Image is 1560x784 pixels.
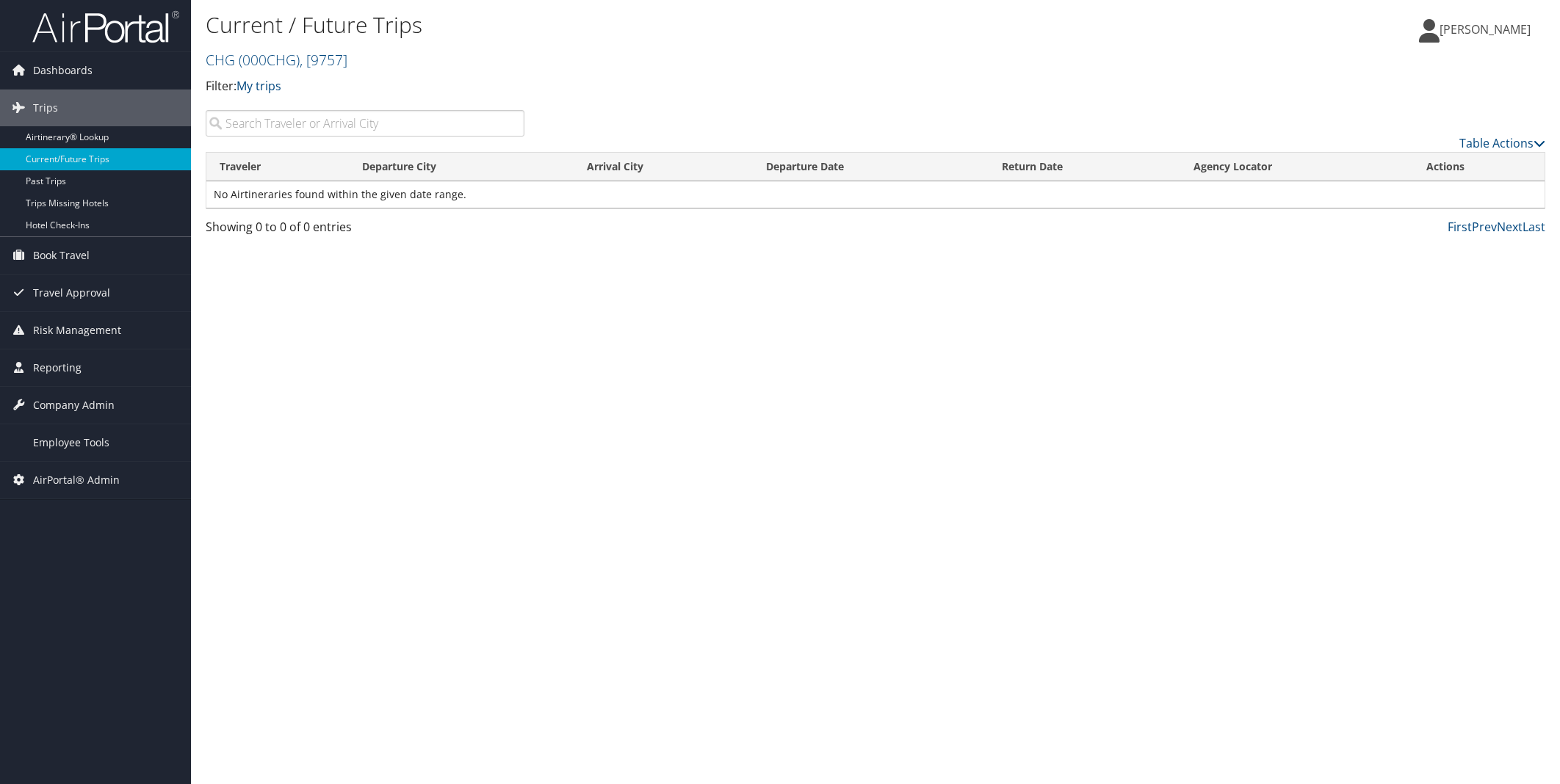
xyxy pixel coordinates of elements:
[33,275,110,311] span: Travel Approval
[300,50,347,70] span: , [ 9757 ]
[206,153,349,181] th: Traveler: activate to sort column ascending
[33,237,90,274] span: Book Travel
[1180,153,1413,181] th: Agency Locator: activate to sort column ascending
[33,349,82,386] span: Reporting
[32,10,179,44] img: airportal-logo.png
[33,424,109,461] span: Employee Tools
[206,218,524,243] div: Showing 0 to 0 of 0 entries
[236,78,281,94] a: My trips
[1419,7,1545,51] a: [PERSON_NAME]
[1497,219,1523,235] a: Next
[206,181,1545,208] td: No Airtineraries found within the given date range.
[349,153,574,181] th: Departure City: activate to sort column ascending
[33,52,93,89] span: Dashboards
[33,90,58,126] span: Trips
[33,312,121,349] span: Risk Management
[1413,153,1545,181] th: Actions
[206,77,1099,96] p: Filter:
[33,462,120,498] span: AirPortal® Admin
[1523,219,1545,235] a: Last
[1448,219,1472,235] a: First
[753,153,989,181] th: Departure Date: activate to sort column descending
[206,50,347,70] a: CHG
[989,153,1180,181] th: Return Date: activate to sort column ascending
[33,387,115,424] span: Company Admin
[1472,219,1497,235] a: Prev
[1459,135,1545,151] a: Table Actions
[239,50,300,70] span: ( 000CHG )
[206,110,524,137] input: Search Traveler or Arrival City
[206,10,1099,40] h1: Current / Future Trips
[574,153,753,181] th: Arrival City: activate to sort column ascending
[1440,21,1531,37] span: [PERSON_NAME]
